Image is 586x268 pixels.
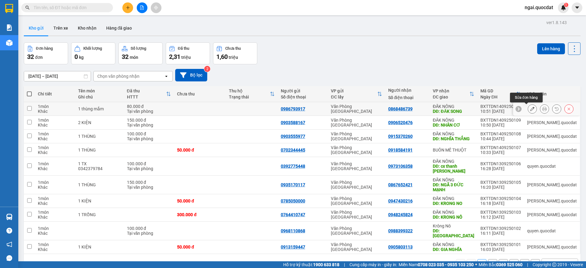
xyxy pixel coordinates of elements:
button: Lên hàng [537,43,565,54]
div: 1 THÙNG [78,182,121,187]
div: 0918584191 [388,148,413,152]
div: 80.000 đ [127,104,171,109]
input: Tìm tên, số ĐT hoặc mã đơn [34,4,106,11]
button: Số lượng32món [118,42,163,64]
div: 16:12 [DATE] [480,215,521,220]
div: 1 món [38,118,72,123]
div: 50.000 đ [177,245,223,249]
div: DĐ: quảng sơn [433,228,474,238]
div: Người nhận [388,88,427,93]
span: | [527,261,528,268]
div: Văn Phòng [GEOGRAPHIC_DATA] [331,104,382,114]
div: BXTTDN1409250110 [480,104,521,109]
div: ĐC giao [433,95,469,99]
div: VP nhận [433,88,469,93]
div: 50.000 đ [177,198,223,203]
div: 100.000 đ [127,131,171,136]
div: Số điện thoại [281,95,325,99]
div: 0906520476 [388,120,413,125]
div: DĐ: cx thanh hằng đức mạnh [433,164,474,173]
button: Bộ lọc [175,69,207,81]
div: 16:28 [DATE] [480,166,521,171]
div: BXTTDN1409250109 [480,118,521,123]
div: Đã thu [178,46,189,51]
input: Select a date range. [24,71,91,81]
div: Khác [38,123,72,127]
div: Văn Phòng [GEOGRAPHIC_DATA] [331,180,382,190]
div: Ghi chú [78,95,121,99]
div: Số điện thoại [388,95,427,100]
div: BUÔN MÊ THUỘT [433,148,474,152]
div: simon.quocdat [527,198,577,203]
button: Đơn hàng32đơn [24,42,68,64]
div: DĐ: KRONG NO [433,201,474,206]
div: BXTTDN1409250107 [480,145,521,150]
div: 1 TRỐNG [78,212,121,217]
svg: open [164,74,169,79]
span: message [6,255,12,261]
span: 2,31 [169,53,180,60]
div: 0947430216 [388,198,413,203]
div: Tại văn phòng [127,123,171,127]
span: ⚪️ [475,263,477,266]
div: Văn Phòng [GEOGRAPHIC_DATA] [331,210,382,220]
span: plus [126,5,130,10]
div: 16:18 [DATE] [480,201,521,206]
div: ĐĂK NÔNG [433,242,474,247]
div: 16:11 [DATE] [480,231,521,236]
img: solution-icon [6,24,13,31]
div: quyen.quocdat [527,228,577,233]
span: search [25,5,30,10]
div: 1 món [38,210,72,215]
div: BXTTDN1309250105 [480,180,521,185]
div: 0868486739 [388,106,413,111]
div: Chọn văn phòng nhận [97,73,139,79]
div: Văn Phòng [GEOGRAPHIC_DATA] [331,161,382,171]
div: BXTTDN1309250101 [480,242,521,247]
div: 0935170117 [281,182,305,187]
button: Trên xe [49,21,73,35]
div: Văn Phòng [GEOGRAPHIC_DATA] [331,196,382,206]
div: 100.000 đ [127,226,171,231]
svg: open [569,261,574,266]
div: 0764410747 [281,212,305,217]
div: Tại văn phòng [127,109,171,114]
div: Khác [38,136,72,141]
div: Sửa đơn hàng [528,104,537,113]
div: 0986793917 [281,106,305,111]
strong: 1900 633 818 [313,262,339,267]
div: 1 KIỆN [78,198,121,203]
div: 0903588167 [281,120,305,125]
div: Số lượng [131,46,146,51]
div: 150.000 đ [127,118,171,123]
strong: 0708 023 035 - 0935 103 250 [418,262,474,267]
div: 0785050000 [281,198,305,203]
sup: 2 [204,66,210,72]
div: Sửa đơn hàng [510,93,543,102]
div: ĐĂK NÔNG [433,196,474,201]
div: BXTTDN1309250104 [480,196,521,201]
div: 1 KIỆN [78,245,121,249]
sup: 1 [564,3,568,7]
div: Trạng thái [229,95,270,99]
div: 1 món [38,131,72,136]
div: 1 món [38,226,72,231]
div: 1 món [38,196,72,201]
div: 50.000 đ [177,148,223,152]
button: file-add [137,2,147,13]
div: 0968110868 [281,228,305,233]
img: warehouse-icon [6,214,13,220]
div: 0903555977 [281,134,305,139]
div: Khác [38,201,72,206]
div: 10:33 [DATE] [480,150,521,155]
div: VP gửi [331,88,377,93]
span: copyright [552,263,556,267]
div: 150.000 đ [127,180,171,185]
div: Ngày ĐH [480,95,516,99]
div: 1 món [38,161,72,166]
div: Người gửi [281,88,325,93]
div: simon.quocdat [527,120,577,125]
div: 0702344445 [281,148,305,152]
div: Tại văn phòng [127,185,171,190]
div: 0867652421 [388,182,413,187]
